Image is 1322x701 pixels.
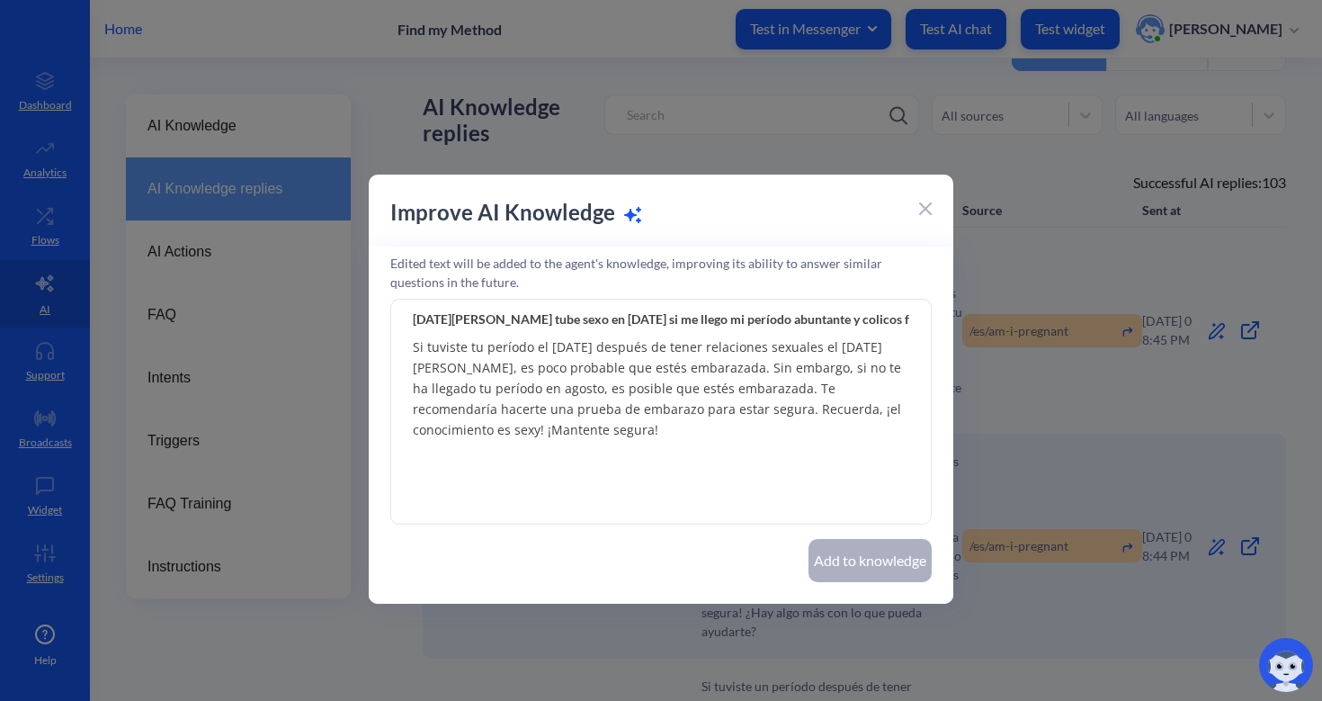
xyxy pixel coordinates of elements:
p: Improve AI Knowledge [390,196,912,229]
input: Enter title [390,299,932,339]
textarea: Si tuviste tu período el [DATE] después de tener relaciones sexuales el [DATE][PERSON_NAME], es p... [390,300,932,525]
p: Edited text will be added to the agent's knowledge, improving its ability to answer similar quest... [390,254,932,292]
img: copilot-icon.svg [1259,638,1313,692]
button: Add to knowledge [808,539,932,582]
